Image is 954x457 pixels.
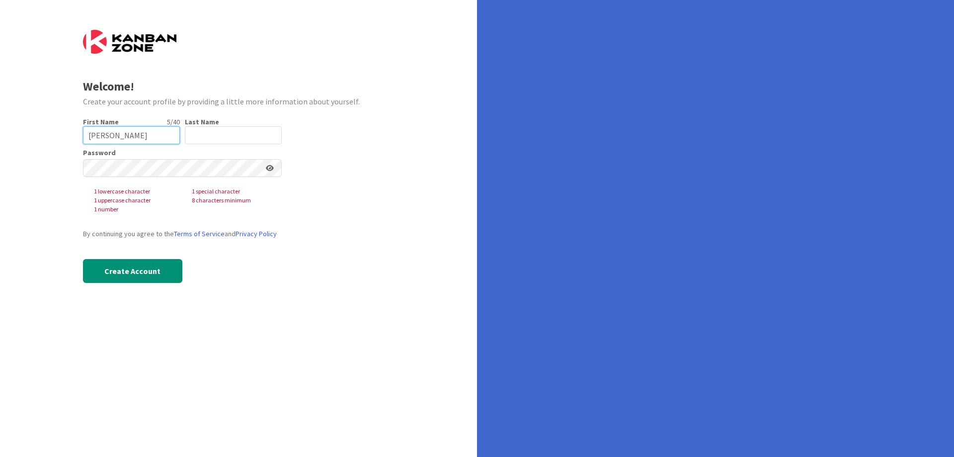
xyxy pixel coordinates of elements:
[83,229,282,239] div: By continuing you agree to the and
[174,229,225,238] a: Terms of Service
[122,117,180,126] div: 5 / 40
[83,259,182,283] button: Create Account
[185,117,219,126] label: Last Name
[86,187,184,196] span: 1 lowercase character
[83,30,176,54] img: Kanban Zone
[83,117,119,126] label: First Name
[83,149,116,156] label: Password
[184,196,282,205] span: 8 characters minimum
[83,78,395,95] div: Welcome!
[86,196,184,205] span: 1 uppercase character
[184,187,282,196] span: 1 special character
[236,229,277,238] a: Privacy Policy
[83,95,395,107] div: Create your account profile by providing a little more information about yourself.
[86,205,184,214] span: 1 number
